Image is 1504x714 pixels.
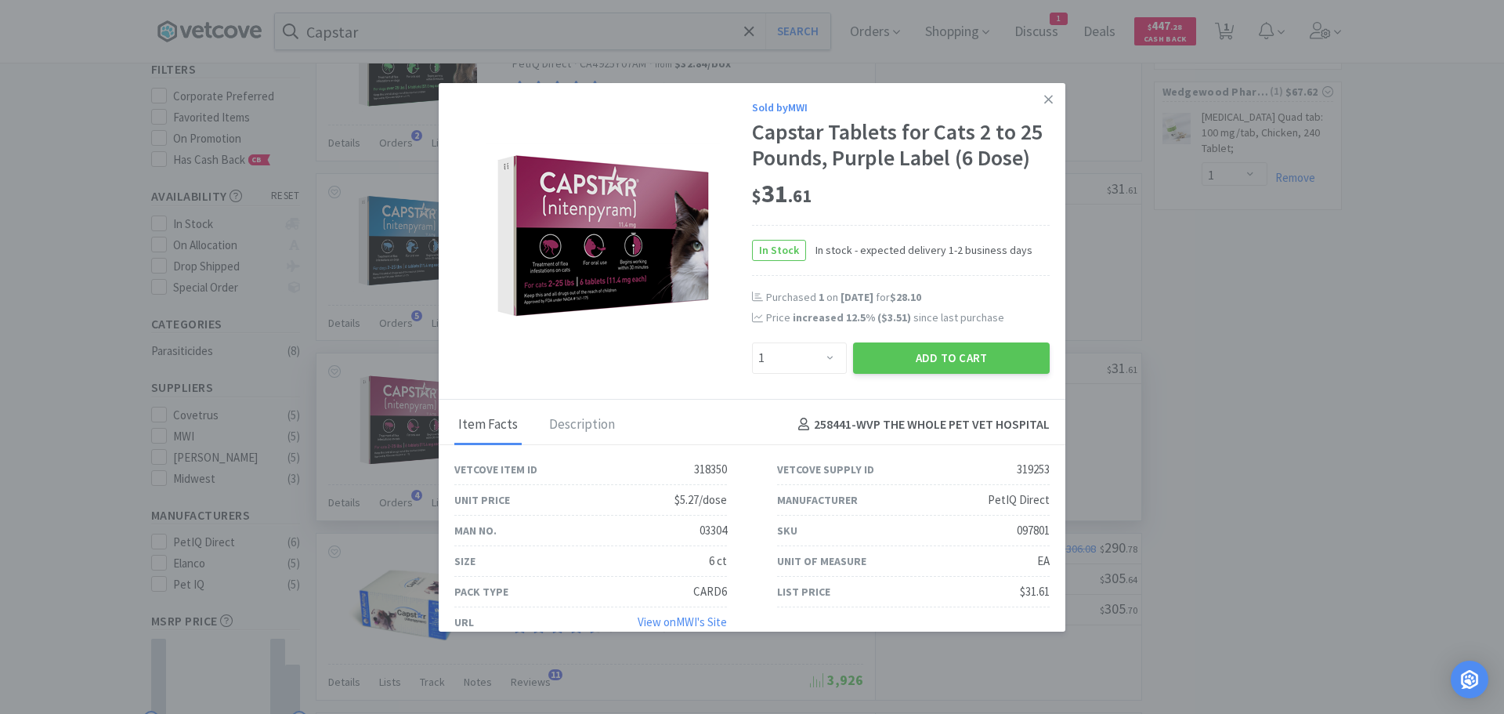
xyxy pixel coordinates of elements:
div: Unit Price [454,491,510,509]
div: 03304 [700,521,727,540]
div: Open Intercom Messenger [1451,661,1488,698]
div: Item Facts [454,406,522,445]
button: Add to Cart [853,343,1050,374]
span: . 61 [788,185,812,207]
span: 31 [752,178,812,209]
div: Purchased on for [766,290,1050,306]
span: 1 [819,290,824,304]
div: $5.27/dose [674,491,727,509]
div: Man No. [454,522,497,539]
div: $31.61 [1020,582,1050,601]
span: $28.10 [890,290,921,304]
div: Capstar Tablets for Cats 2 to 25 Pounds, Purple Label (6 Dose) [752,119,1050,172]
a: View onMWI's Site [638,614,727,629]
span: In Stock [753,241,805,260]
div: 318350 [694,460,727,479]
h4: 258441 - WVP THE WHOLE PET VET HOSPITAL [792,415,1050,435]
div: 097801 [1017,521,1050,540]
span: [DATE] [841,290,873,304]
div: Size [454,553,475,570]
div: Sold by MWI [752,99,1050,116]
div: SKU [777,522,797,539]
img: 25e69ef2428e4cf59b1d00e428bbeb5f_319253.png [486,143,721,328]
div: Vetcove Supply ID [777,461,874,478]
div: 6 ct [709,552,727,571]
div: Vetcove Item ID [454,461,537,478]
div: PetIQ Direct [988,491,1050,509]
span: $ [752,185,761,207]
div: URL [454,614,474,631]
div: CARD6 [693,582,727,601]
div: EA [1037,552,1050,571]
div: Manufacturer [777,491,858,509]
div: Unit of Measure [777,553,866,570]
div: 319253 [1017,460,1050,479]
span: $3.51 [881,310,907,324]
span: In stock - expected delivery 1-2 business days [806,241,1032,259]
div: Description [545,406,619,445]
span: increased 12.5 % ( ) [793,310,911,324]
div: Pack Type [454,583,508,600]
div: Price since last purchase [766,309,1050,326]
div: List Price [777,583,830,600]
